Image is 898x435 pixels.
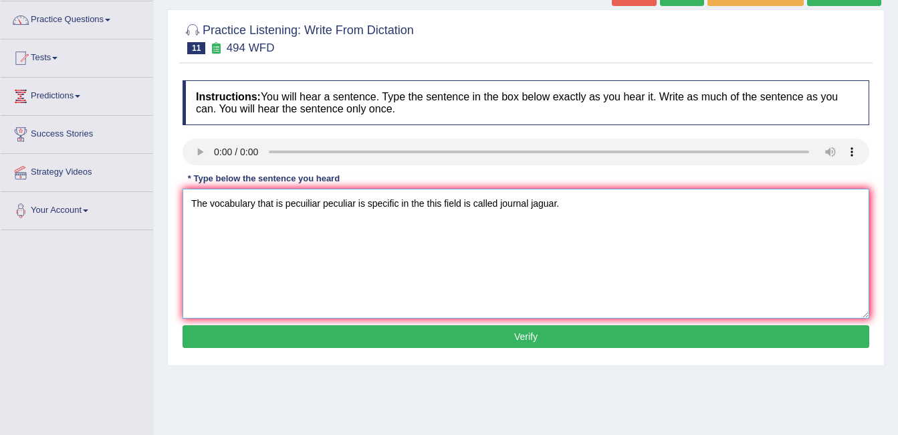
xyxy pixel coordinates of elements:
a: Your Account [1,192,153,226]
h4: You will hear a sentence. Type the sentence in the box below exactly as you hear it. Write as muc... [183,80,869,125]
a: Practice Questions [1,1,153,35]
h2: Practice Listening: Write From Dictation [183,21,414,54]
a: Success Stories [1,116,153,149]
div: * Type below the sentence you heard [183,172,345,185]
small: Exam occurring question [209,42,223,55]
a: Strategy Videos [1,154,153,187]
a: Predictions [1,78,153,111]
span: 11 [187,42,205,54]
button: Verify [183,325,869,348]
a: Tests [1,39,153,73]
b: Instructions: [196,91,261,102]
small: 494 WFD [227,41,275,54]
